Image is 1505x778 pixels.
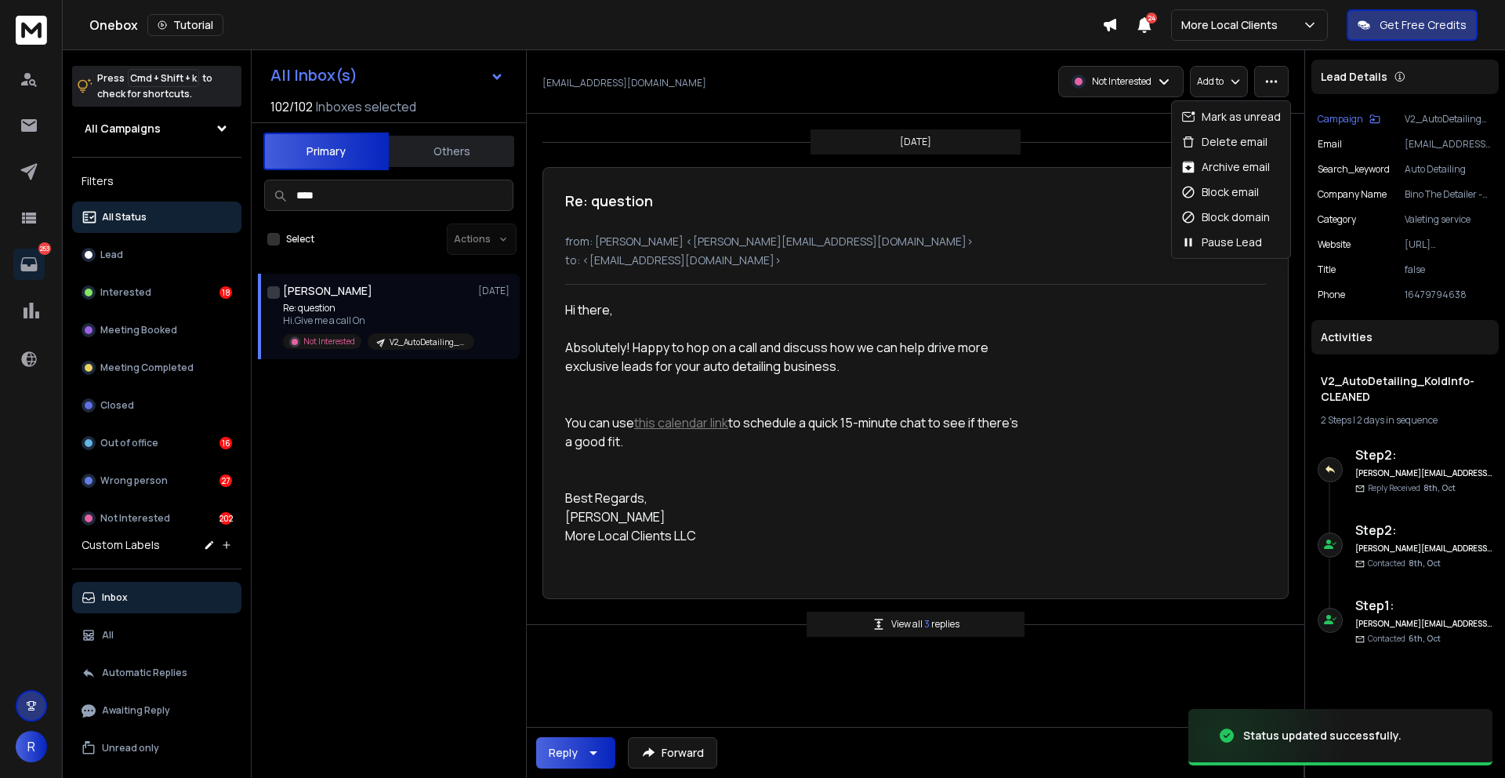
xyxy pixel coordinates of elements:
div: Hi there, Best Regards, [PERSON_NAME] More Local Clients LLC [565,300,1035,576]
p: 16479794638 [1405,289,1492,301]
p: Automatic Replies [102,667,187,679]
p: View all replies [891,618,959,631]
h6: Step 2 : [1355,521,1492,540]
h1: All Inbox(s) [270,67,357,83]
p: website [1318,238,1351,251]
p: to: <[EMAIL_ADDRESS][DOMAIN_NAME]> [565,253,1266,268]
p: Awaiting Reply [102,704,170,717]
a: this calendar link [634,414,728,431]
h6: Step 2 : [1355,445,1492,464]
p: title [1318,264,1336,276]
div: 18 [219,286,232,299]
button: Others [389,134,514,169]
p: Auto Detailing [1405,163,1492,176]
p: Not Interested [1092,75,1151,88]
span: 2 days in sequence [1357,413,1438,427]
p: Meeting Completed [100,362,194,374]
p: Hi.Give me a call On [283,314,471,327]
div: Archive email [1181,159,1270,175]
span: 6th, Oct [1409,633,1441,644]
label: Select [286,233,314,245]
div: 27 [219,474,232,487]
p: Add to [1197,75,1224,88]
p: Meeting Booked [100,324,177,336]
h1: All Campaigns [85,121,161,136]
div: Activities [1311,320,1499,354]
div: | [1321,414,1489,427]
p: Absolutely! Happy to hop on a call and discuss how we can help drive more exclusive leads for you... [565,338,1023,376]
p: Phone [1318,289,1345,301]
p: false [1405,264,1492,276]
span: 24 [1146,13,1157,24]
p: Inbox [102,591,128,604]
p: Out of office [100,437,158,449]
p: Not Interested [100,512,170,525]
h3: Inboxes selected [316,97,416,116]
p: Lead [100,249,123,261]
p: All Status [102,211,147,224]
span: 8th, Oct [1423,482,1456,493]
p: V2_AutoDetailing_KoldInfo-CLEANED [1405,113,1492,125]
div: 202 [219,512,232,525]
h3: Custom Labels [82,537,160,553]
div: Delete email [1181,134,1267,150]
p: Campaign [1318,113,1363,125]
p: [EMAIL_ADDRESS][DOMAIN_NAME] [542,77,706,89]
span: R [16,731,47,762]
p: V2_AutoDetailing_KoldInfo-CLEANED [390,336,465,348]
p: Get Free Credits [1380,17,1467,33]
button: Tutorial [147,14,223,36]
span: 2 Steps [1321,413,1351,427]
p: Re: question [283,302,471,314]
h6: [PERSON_NAME][EMAIL_ADDRESS][DOMAIN_NAME] [1355,467,1492,479]
p: Valeting service [1405,213,1492,226]
p: Company Name [1318,188,1387,201]
p: [URL][DOMAIN_NAME] [1405,238,1492,251]
p: Not Interested [303,336,355,347]
p: Press to check for shortcuts. [97,71,212,102]
h1: [PERSON_NAME] [283,283,372,299]
p: All [102,629,114,642]
p: Interested [100,286,151,299]
p: Lead Details [1321,69,1387,85]
p: [EMAIL_ADDRESS][DOMAIN_NAME] [1405,138,1492,151]
button: Primary [263,133,389,170]
p: Reply Received [1368,482,1456,494]
p: [DATE] [900,136,931,148]
p: category [1318,213,1356,226]
p: You can use to schedule a quick 15-minute chat to see if there's a good fit. [565,413,1023,451]
p: More Local Clients [1181,17,1284,33]
div: Pause Lead [1181,234,1262,250]
p: Closed [100,399,134,412]
p: Email [1318,138,1342,151]
button: Forward [628,737,717,769]
p: Contacted [1368,633,1441,645]
div: Block domain [1181,209,1270,225]
span: 8th, Oct [1409,558,1441,569]
p: 263 [38,242,51,255]
h6: Step 1 : [1355,596,1492,615]
span: 102 / 102 [270,97,313,116]
div: Onebox [89,14,1102,36]
p: Wrong person [100,474,168,487]
span: Cmd + Shift + k [128,69,199,87]
h1: V2_AutoDetailing_KoldInfo-CLEANED [1321,373,1489,405]
h6: [PERSON_NAME][EMAIL_ADDRESS][DOMAIN_NAME] [1355,618,1492,630]
p: Unread only [102,742,159,754]
p: search_keyword [1318,163,1390,176]
h3: Filters [72,170,241,192]
h1: Re: question [565,190,653,212]
p: Contacted [1368,558,1441,569]
div: Reply [549,745,578,761]
p: Bino The Detailer - Car Wash & Detailing Brampton [1405,188,1492,201]
p: [DATE] [478,285,513,297]
div: Mark as unread [1181,109,1281,125]
span: 3 [924,617,931,631]
div: 16 [219,437,232,449]
div: Block email [1181,184,1259,200]
p: from: [PERSON_NAME] <[PERSON_NAME][EMAIL_ADDRESS][DOMAIN_NAME]> [565,234,1266,249]
h6: [PERSON_NAME][EMAIL_ADDRESS][DOMAIN_NAME] [1355,543,1492,554]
